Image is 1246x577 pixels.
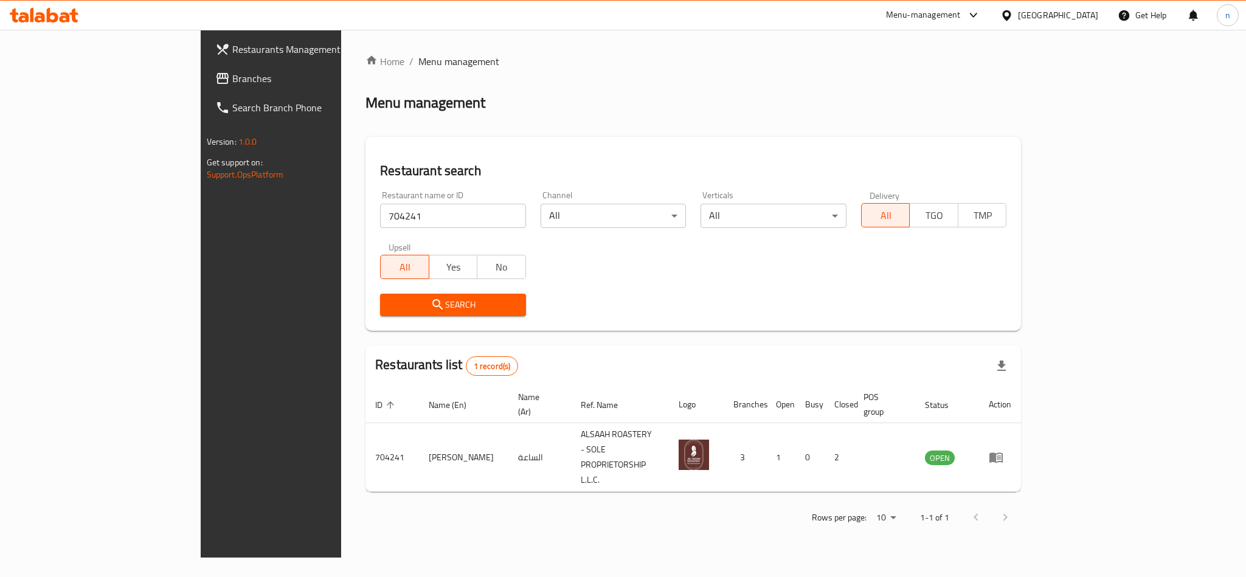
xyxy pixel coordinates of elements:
span: TMP [963,207,1002,224]
h2: Restaurants list [375,356,518,376]
td: ALSAAH ROASTERY - SOLE PROPRIETORSHIP L.L.C. [571,423,670,492]
button: Search [380,294,526,316]
img: Al Saah [679,440,709,470]
span: ID [375,398,398,412]
span: All [867,207,905,224]
h2: Menu management [365,93,485,112]
div: Total records count [466,356,519,376]
label: Delivery [870,191,900,199]
button: All [861,203,910,227]
th: Closed [825,386,854,423]
button: No [477,255,526,279]
h2: Restaurant search [380,162,1006,180]
span: n [1225,9,1230,22]
td: 3 [724,423,766,492]
div: [GEOGRAPHIC_DATA] [1018,9,1098,22]
span: OPEN [925,451,955,465]
div: OPEN [925,451,955,465]
button: Yes [429,255,478,279]
span: No [482,258,521,276]
div: Menu-management [886,8,961,22]
span: Ref. Name [581,398,634,412]
td: 1 [766,423,795,492]
p: 1-1 of 1 [920,510,949,525]
th: Logo [669,386,724,423]
button: TMP [958,203,1007,227]
span: TGO [915,207,954,224]
a: Restaurants Management [206,35,409,64]
span: POS group [864,390,901,419]
label: Upsell [389,243,411,251]
a: Support.OpsPlatform [207,167,284,182]
nav: breadcrumb [365,54,1021,69]
span: Name (En) [429,398,482,412]
th: Busy [795,386,825,423]
td: الساعة [508,423,571,492]
th: Branches [724,386,766,423]
span: 1.0.0 [238,134,257,150]
th: Action [979,386,1021,423]
input: Search for restaurant name or ID.. [380,204,526,228]
span: All [386,258,424,276]
li: / [409,54,414,69]
div: All [701,204,846,228]
span: Branches [232,71,399,86]
div: Rows per page: [871,509,901,527]
button: All [380,255,429,279]
span: Version: [207,134,237,150]
p: Rows per page: [812,510,867,525]
div: Export file [987,351,1016,381]
a: Search Branch Phone [206,93,409,122]
span: Name (Ar) [518,390,556,419]
button: TGO [909,203,958,227]
table: enhanced table [365,386,1021,492]
th: Open [766,386,795,423]
span: Search [390,297,516,313]
span: Status [925,398,964,412]
span: Search Branch Phone [232,100,399,115]
td: [PERSON_NAME] [419,423,508,492]
td: 2 [825,423,854,492]
span: Restaurants Management [232,42,399,57]
span: Yes [434,258,473,276]
a: Branches [206,64,409,93]
div: Menu [989,450,1011,465]
td: 0 [795,423,825,492]
div: All [541,204,687,228]
span: 1 record(s) [466,361,518,372]
span: Get support on: [207,154,263,170]
span: Menu management [418,54,499,69]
